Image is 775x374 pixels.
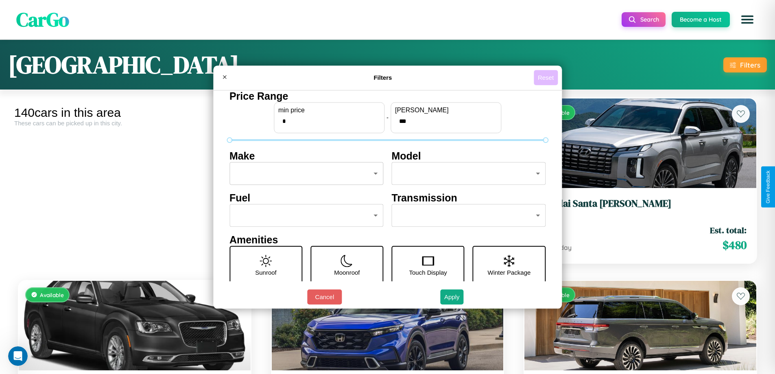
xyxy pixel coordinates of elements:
[8,48,239,81] h1: [GEOGRAPHIC_DATA]
[229,234,546,246] h4: Amenities
[640,16,659,23] span: Search
[229,192,384,204] h4: Fuel
[534,198,747,218] a: Hyundai Santa [PERSON_NAME]2018
[723,237,747,253] span: $ 480
[229,150,384,162] h4: Make
[386,112,389,123] p: -
[440,289,464,304] button: Apply
[307,289,342,304] button: Cancel
[622,12,666,27] button: Search
[255,267,277,278] p: Sunroof
[534,198,747,210] h3: Hyundai Santa [PERSON_NAME]
[409,267,447,278] p: Touch Display
[16,6,69,33] span: CarGo
[555,243,572,252] span: / day
[736,8,759,31] button: Open menu
[14,120,255,127] div: These cars can be picked up in this city.
[740,61,760,69] div: Filters
[392,192,546,204] h4: Transmission
[229,90,546,102] h4: Price Range
[392,150,546,162] h4: Model
[488,267,531,278] p: Winter Package
[710,224,747,236] span: Est. total:
[334,267,360,278] p: Moonroof
[14,106,255,120] div: 140 cars in this area
[672,12,730,27] button: Become a Host
[723,57,767,72] button: Filters
[40,291,64,298] span: Available
[534,70,558,85] button: Reset
[8,346,28,366] iframe: Intercom live chat
[232,74,534,81] h4: Filters
[395,107,497,114] label: [PERSON_NAME]
[765,171,771,203] div: Give Feedback
[278,107,380,114] label: min price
